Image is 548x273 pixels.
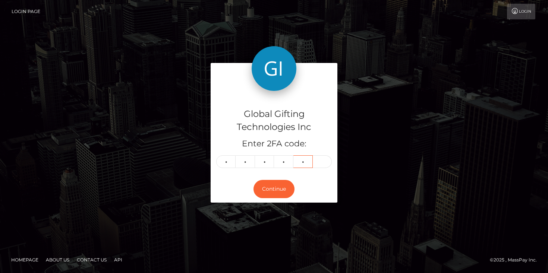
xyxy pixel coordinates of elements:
[490,256,542,264] div: © 2025 , MassPay Inc.
[12,4,40,19] a: Login Page
[74,254,110,266] a: Contact Us
[43,254,72,266] a: About Us
[252,46,296,91] img: Global Gifting Technologies Inc
[8,254,41,266] a: Homepage
[216,138,332,150] h5: Enter 2FA code:
[216,108,332,134] h4: Global Gifting Technologies Inc
[507,4,535,19] a: Login
[253,180,295,198] button: Continue
[111,254,125,266] a: API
